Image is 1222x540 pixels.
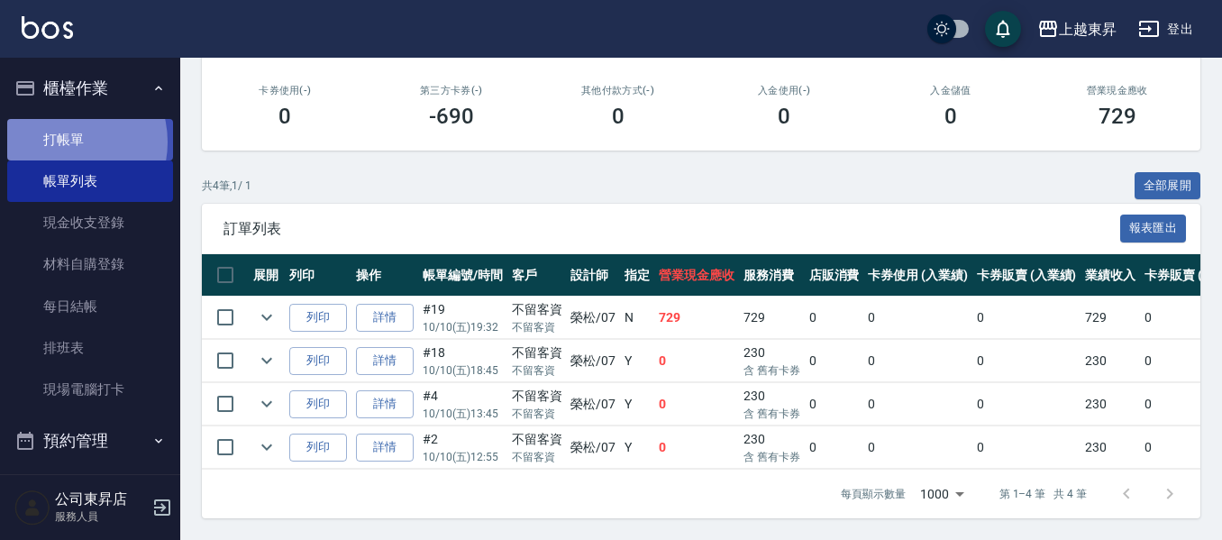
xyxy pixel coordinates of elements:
p: 服務人員 [55,508,147,525]
td: 230 [739,426,805,469]
td: 0 [863,426,972,469]
button: expand row [253,347,280,374]
a: 每日結帳 [7,286,173,327]
td: 230 [1081,426,1140,469]
p: 不留客資 [512,406,562,422]
button: 全部展開 [1135,172,1201,200]
p: 10/10 (五) 13:45 [423,406,503,422]
button: 櫃檯作業 [7,65,173,112]
td: 230 [739,340,805,382]
td: #4 [418,383,507,426]
h3: 0 [944,104,957,129]
p: 不留客資 [512,319,562,335]
p: 共 4 筆, 1 / 1 [202,178,251,194]
td: 0 [972,383,1081,426]
h2: 入金儲值 [889,85,1013,96]
p: 不留客資 [512,362,562,379]
td: #18 [418,340,507,382]
h3: -690 [429,104,474,129]
td: 729 [654,297,739,339]
p: 第 1–4 筆 共 4 筆 [999,486,1087,502]
p: 含 舊有卡券 [743,449,800,465]
td: N [620,297,654,339]
h2: 卡券使用(-) [223,85,347,96]
h3: 0 [278,104,291,129]
p: 10/10 (五) 19:32 [423,319,503,335]
th: 營業現金應收 [654,254,739,297]
button: 上越東昇 [1030,11,1124,48]
h3: 0 [612,104,625,129]
th: 設計師 [566,254,620,297]
div: 不留客資 [512,300,562,319]
h2: 其他付款方式(-) [556,85,679,96]
th: 客戶 [507,254,567,297]
h2: 營業現金應收 [1055,85,1179,96]
td: 榮松 /07 [566,340,620,382]
td: 0 [972,297,1081,339]
td: 0 [863,297,972,339]
td: 0 [654,340,739,382]
button: 預約管理 [7,417,173,464]
td: 0 [863,383,972,426]
a: 現場電腦打卡 [7,369,173,410]
div: 1000 [913,470,971,518]
button: 列印 [289,390,347,418]
td: Y [620,426,654,469]
th: 業績收入 [1081,254,1140,297]
h3: 729 [1099,104,1136,129]
th: 卡券販賣 (入業績) [972,254,1081,297]
td: Y [620,383,654,426]
td: 729 [739,297,805,339]
td: #2 [418,426,507,469]
a: 排班表 [7,327,173,369]
button: 列印 [289,434,347,462]
button: 列印 [289,347,347,375]
div: 上越東昇 [1059,18,1117,41]
td: 0 [805,383,864,426]
a: 現金收支登錄 [7,202,173,243]
td: 榮松 /07 [566,297,620,339]
img: Person [14,490,50,526]
td: 榮松 /07 [566,383,620,426]
button: expand row [253,390,280,417]
a: 詳情 [356,434,414,462]
th: 服務消費 [739,254,805,297]
button: expand row [253,434,280,461]
p: 每頁顯示數量 [841,486,906,502]
td: 0 [654,426,739,469]
div: 不留客資 [512,430,562,449]
p: 含 舊有卡券 [743,406,800,422]
h2: 入金使用(-) [723,85,846,96]
th: 指定 [620,254,654,297]
h5: 公司東昇店 [55,490,147,508]
a: 報表匯出 [1120,219,1187,236]
span: 訂單列表 [223,220,1120,238]
th: 操作 [351,254,418,297]
button: 報表及分析 [7,464,173,511]
button: 報表匯出 [1120,215,1187,243]
a: 詳情 [356,347,414,375]
td: 230 [1081,340,1140,382]
p: 10/10 (五) 18:45 [423,362,503,379]
button: 列印 [289,304,347,332]
td: 0 [863,340,972,382]
th: 卡券使用 (入業績) [863,254,972,297]
td: 0 [805,340,864,382]
td: 0 [805,297,864,339]
td: Y [620,340,654,382]
p: 10/10 (五) 12:55 [423,449,503,465]
p: 含 舊有卡券 [743,362,800,379]
button: 登出 [1131,13,1200,46]
a: 詳情 [356,304,414,332]
a: 詳情 [356,390,414,418]
td: 230 [739,383,805,426]
td: 230 [1081,383,1140,426]
th: 帳單編號/時間 [418,254,507,297]
button: save [985,11,1021,47]
img: Logo [22,16,73,39]
td: 0 [654,383,739,426]
td: 0 [972,426,1081,469]
p: 不留客資 [512,449,562,465]
td: #19 [418,297,507,339]
th: 列印 [285,254,351,297]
